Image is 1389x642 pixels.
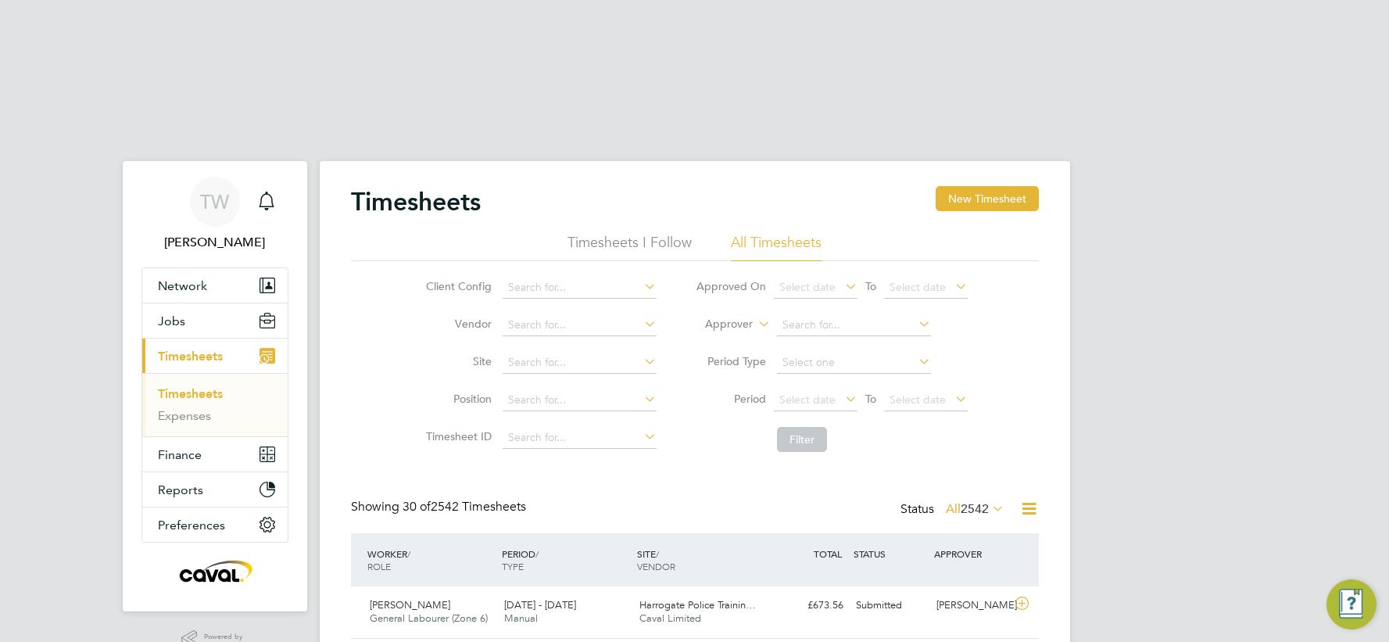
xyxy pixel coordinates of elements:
span: TYPE [502,560,524,572]
label: Timesheet ID [421,429,492,443]
span: Timesheets [158,349,223,364]
li: All Timesheets [731,233,822,261]
div: APPROVER [930,540,1011,568]
span: Select date [890,280,946,294]
nav: Main navigation [123,161,307,612]
span: General Labourer (Zone 6) [370,612,488,625]
span: Select date [890,393,946,407]
span: VENDOR [637,560,675,572]
input: Search for... [503,427,657,449]
div: Showing [351,499,529,515]
div: [PERSON_NAME] [930,593,1011,619]
span: Select date [779,280,836,294]
span: Preferences [158,518,225,533]
span: Manual [504,612,538,625]
a: TW[PERSON_NAME] [141,177,288,252]
span: TOTAL [814,547,842,560]
div: SITE [633,540,768,580]
label: All [946,501,1004,517]
li: Timesheets I Follow [567,233,692,261]
input: Search for... [503,277,657,299]
span: Select date [779,393,836,407]
span: Jobs [158,314,185,328]
span: Reports [158,482,203,497]
label: Vendor [421,317,492,331]
span: / [535,547,539,560]
button: Finance [142,437,288,472]
button: Preferences [142,508,288,542]
button: Timesheets [142,339,288,373]
span: 30 of [403,499,431,515]
span: Finance [158,447,202,462]
a: Timesheets [158,386,223,401]
span: [PERSON_NAME] [370,598,450,612]
label: Position [421,392,492,406]
a: Go to home page [141,558,288,583]
button: Filter [777,427,827,452]
div: Submitted [850,593,931,619]
input: Select one [777,352,931,374]
span: To [861,276,881,296]
span: 2542 Timesheets [403,499,526,515]
span: [DATE] - [DATE] [504,598,576,612]
label: Period [696,392,766,406]
label: Site [421,354,492,368]
label: Approver [682,317,753,332]
input: Search for... [777,314,931,336]
label: Client Config [421,279,492,293]
a: Expenses [158,408,211,423]
button: New Timesheet [936,186,1039,211]
button: Reports [142,472,288,507]
span: 2542 [961,501,989,517]
input: Search for... [503,389,657,411]
input: Search for... [503,352,657,374]
img: caval-logo-retina.png [175,558,253,583]
div: PERIOD [498,540,633,580]
span: Tim Wells [141,233,288,252]
span: / [407,547,410,560]
button: Network [142,268,288,303]
span: Caval Limited [639,612,701,625]
span: Network [158,278,207,293]
label: Period Type [696,354,766,368]
div: STATUS [850,540,931,568]
span: / [656,547,659,560]
span: TW [200,192,229,212]
span: ROLE [367,560,391,572]
input: Search for... [503,314,657,336]
span: To [861,389,881,409]
div: Status [900,499,1008,521]
span: Harrogate Police Trainin… [639,598,756,612]
button: Engage Resource Center [1326,579,1376,629]
div: WORKER [363,540,499,580]
label: Approved On [696,279,766,293]
h2: Timesheets [351,186,481,217]
div: £673.56 [768,593,850,619]
button: Jobs [142,303,288,338]
div: Timesheets [142,373,288,436]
